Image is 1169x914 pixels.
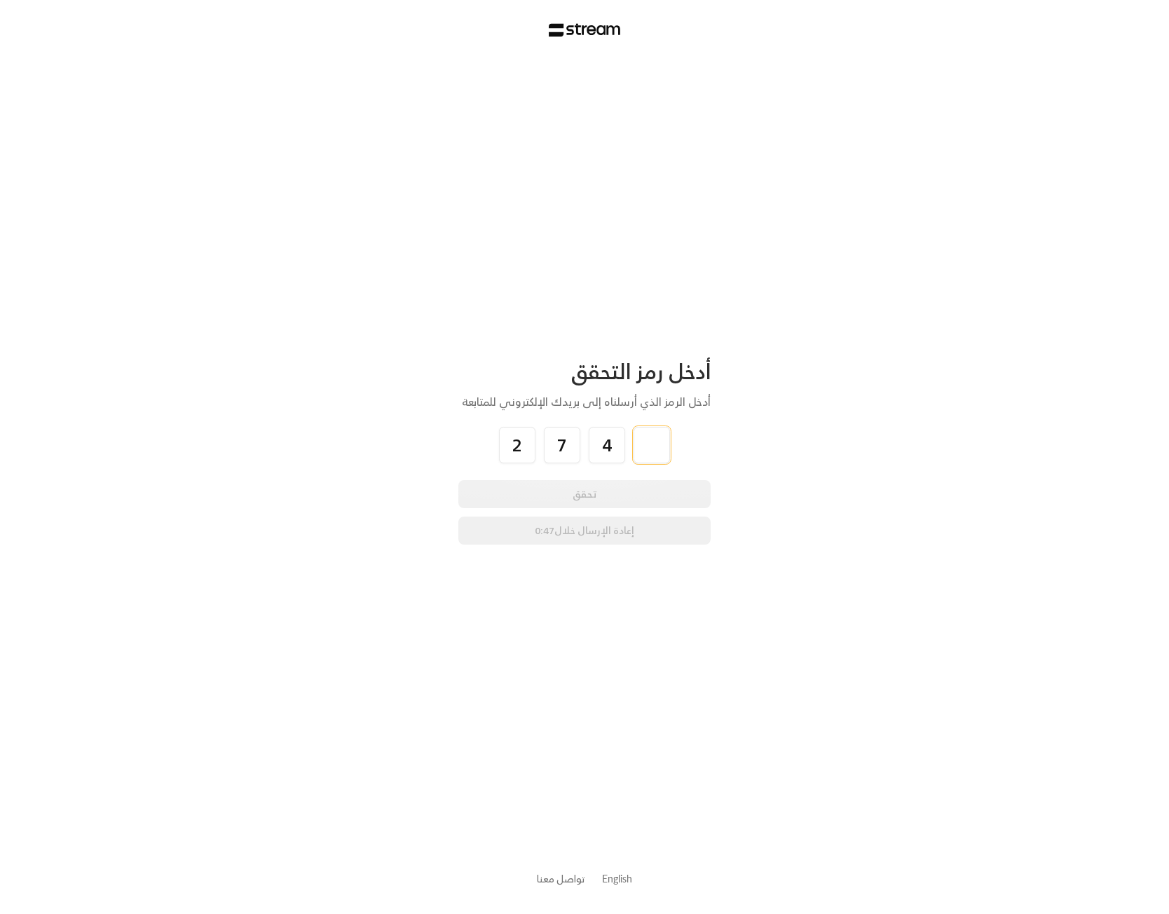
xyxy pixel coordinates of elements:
a: تواصل معنا [537,870,585,887]
button: تواصل معنا [537,871,585,886]
div: أدخل رمز التحقق [458,358,711,385]
img: Stream Logo [549,23,621,37]
div: أدخل الرمز الذي أرسلناه إلى بريدك الإلكتروني للمتابعة [458,393,711,410]
a: English [602,866,632,892]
